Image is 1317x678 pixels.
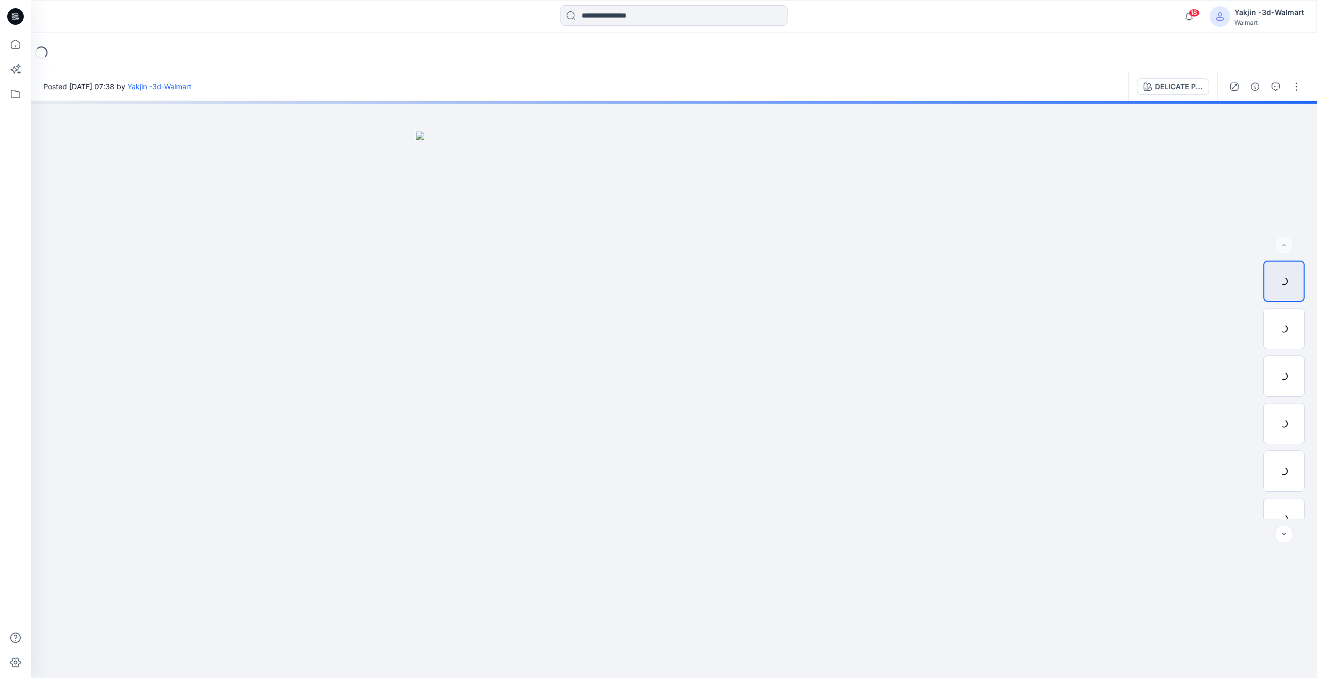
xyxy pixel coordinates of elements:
[1216,12,1224,21] svg: avatar
[1247,78,1263,95] button: Details
[1234,6,1304,19] div: Yakjin -3d-Walmart
[416,132,932,678] img: eyJhbGciOiJIUzI1NiIsImtpZCI6IjAiLCJzbHQiOiJzZXMiLCJ0eXAiOiJKV1QifQ.eyJkYXRhIjp7InR5cGUiOiJzdG9yYW...
[127,82,191,91] a: Yakjin -3d-Walmart
[1234,19,1304,26] div: Walmart
[1137,78,1209,95] button: DELICATE PINK
[43,81,191,92] span: Posted [DATE] 07:38 by
[1155,81,1202,92] div: DELICATE PINK
[1188,9,1200,17] span: 18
